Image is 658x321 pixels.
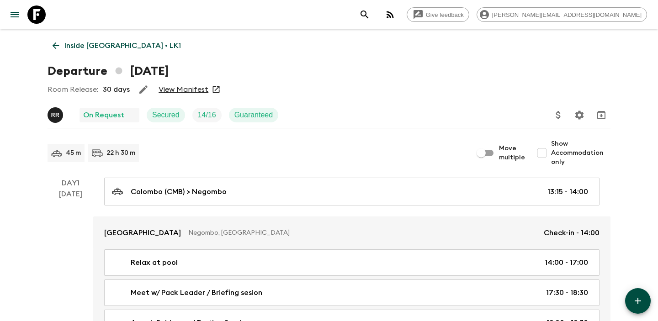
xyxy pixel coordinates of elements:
p: Guaranteed [234,110,273,121]
p: Inside [GEOGRAPHIC_DATA] • LK1 [64,40,181,51]
button: Update Price, Early Bird Discount and Costs [549,106,568,124]
p: Relax at pool [131,257,178,268]
div: Secured [147,108,185,122]
p: On Request [83,110,124,121]
p: 14:00 - 17:00 [545,257,588,268]
button: Settings [570,106,589,124]
p: R R [51,111,60,119]
p: 45 m [66,148,81,158]
a: Inside [GEOGRAPHIC_DATA] • LK1 [48,37,186,55]
p: Day 1 [48,178,93,189]
p: Negombo, [GEOGRAPHIC_DATA] [188,228,536,237]
a: Meet w/ Pack Leader / Briefing sesion17:30 - 18:30 [104,279,600,306]
span: Ramli Raban [48,110,65,117]
a: Colombo (CMB) > Negombo13:15 - 14:00 [104,178,600,205]
p: 22 h 30 m [106,148,135,158]
span: Show Accommodation only [551,139,610,167]
p: 13:15 - 14:00 [547,186,588,197]
p: 30 days [103,84,130,95]
a: View Manifest [159,85,208,94]
button: menu [5,5,24,24]
button: Archive (Completed, Cancelled or Unsynced Departures only) [592,106,610,124]
span: Give feedback [421,11,469,18]
p: Check-in - 14:00 [544,227,600,238]
p: 14 / 16 [198,110,216,121]
p: Secured [152,110,180,121]
span: [PERSON_NAME][EMAIL_ADDRESS][DOMAIN_NAME] [487,11,647,18]
p: 17:30 - 18:30 [546,287,588,298]
p: [GEOGRAPHIC_DATA] [104,227,181,238]
div: [PERSON_NAME][EMAIL_ADDRESS][DOMAIN_NAME] [477,7,647,22]
div: Trip Fill [192,108,222,122]
span: Move multiple [499,144,525,162]
p: Meet w/ Pack Leader / Briefing sesion [131,287,262,298]
a: Relax at pool14:00 - 17:00 [104,249,600,276]
h1: Departure [DATE] [48,62,169,80]
button: search adventures [356,5,374,24]
p: Room Release: [48,84,98,95]
a: [GEOGRAPHIC_DATA]Negombo, [GEOGRAPHIC_DATA]Check-in - 14:00 [93,216,610,249]
button: RR [48,107,65,123]
p: Colombo (CMB) > Negombo [131,186,227,197]
a: Give feedback [407,7,469,22]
